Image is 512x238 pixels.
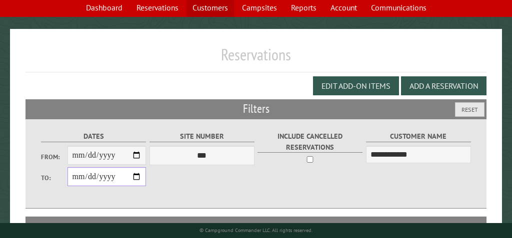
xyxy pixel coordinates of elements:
th: Edit [443,217,486,234]
th: Dates [57,217,159,234]
label: Site Number [149,131,254,142]
th: Site [30,217,57,234]
button: Reset [455,102,484,117]
button: Add a Reservation [401,76,486,95]
label: Customer Name [366,131,471,142]
button: Edit Add-on Items [313,76,399,95]
th: Total [360,217,400,234]
th: Customer [248,217,360,234]
h2: Filters [25,99,486,118]
th: Due [400,217,442,234]
h1: Reservations [25,45,486,72]
label: To: [41,173,67,183]
small: © Campground Commander LLC. All rights reserved. [199,227,312,234]
label: From: [41,152,67,162]
label: Include Cancelled Reservations [257,131,362,153]
label: Dates [41,131,146,142]
th: Camper Details [159,217,248,234]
